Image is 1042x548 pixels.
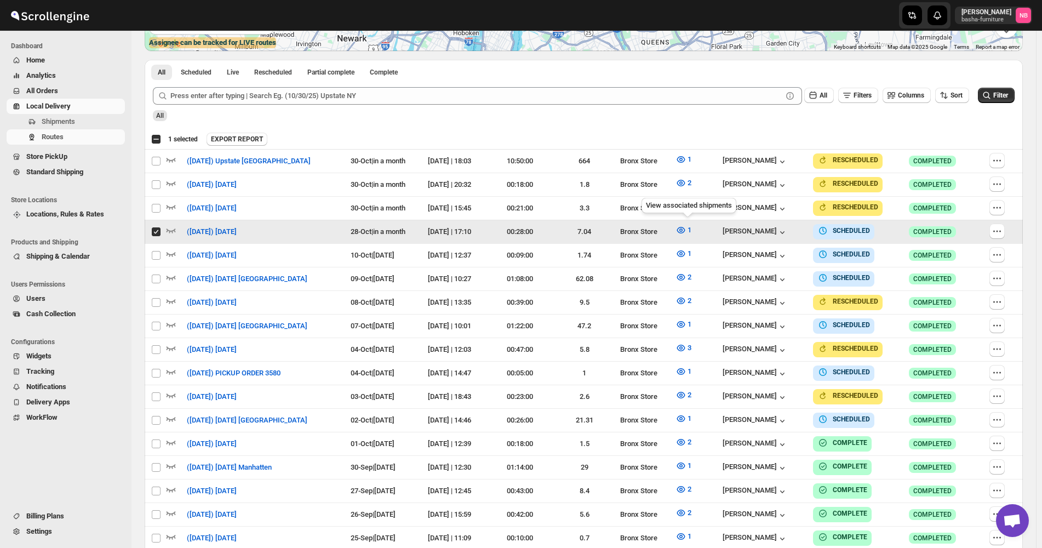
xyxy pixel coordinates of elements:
label: Assignee can be tracked for LIVE routes [149,37,276,48]
span: Complete [370,68,398,77]
button: ([DATE]) [DATE] [180,294,243,311]
div: [DATE] | 12:45 [428,486,484,496]
div: Bronx Store [620,391,669,402]
button: [PERSON_NAME] [723,533,788,544]
span: 2 [688,391,691,399]
div: 664 [556,156,614,167]
span: ([DATE]) [DATE] [187,226,237,237]
span: 04-Oct | [DATE] [351,369,394,377]
button: 3 [669,339,698,357]
span: Rescheduled [254,68,292,77]
button: EXPORT REPORT [207,133,267,146]
button: 1 [669,245,698,262]
span: Home [26,56,45,64]
b: COMPLETE [833,463,867,470]
button: Users [7,291,125,306]
button: RESCHEDULED [817,155,878,165]
div: 5.8 [556,344,614,355]
button: ([DATE]) [DATE] [180,482,243,500]
span: Analytics [26,71,56,79]
span: 1 [688,249,691,258]
b: SCHEDULED [833,227,870,235]
span: 1 selected [168,135,198,144]
button: [PERSON_NAME] [723,298,788,309]
div: 1.8 [556,179,614,190]
div: [DATE] | 18:43 [428,391,484,402]
div: Bronx Store [620,462,669,473]
div: 00:23:00 [490,391,548,402]
button: RESCHEDULED [817,178,878,189]
button: WorkFlow [7,410,125,425]
div: [DATE] | 10:27 [428,273,484,284]
div: Bronx Store [620,273,669,284]
span: Billing Plans [26,512,64,520]
button: Filters [838,88,878,103]
button: Tracking [7,364,125,379]
button: ([DATE]) [DATE] [180,176,243,193]
div: [PERSON_NAME] [723,345,788,356]
span: Cash Collection [26,310,76,318]
span: Users Permissions [11,280,126,289]
span: Locations, Rules & Rates [26,210,104,218]
b: COMPLETE [833,533,867,541]
span: COMPLETED [913,345,952,354]
div: [PERSON_NAME] [723,274,788,285]
span: Settings [26,527,52,535]
button: ([DATE]) [DATE] [GEOGRAPHIC_DATA] [180,270,314,288]
div: Bronx Store [620,250,669,261]
button: 1 [669,221,698,239]
span: Store PickUp [26,152,67,161]
span: 2 [688,273,691,281]
span: 1 [688,461,691,470]
span: ([DATE]) [DATE] [187,250,237,261]
span: Columns [898,92,924,99]
b: RESCHEDULED [833,156,878,164]
div: [PERSON_NAME] [723,321,788,332]
div: 29 [556,462,614,473]
button: ([DATE]) Upstate [GEOGRAPHIC_DATA] [180,152,317,170]
div: [PERSON_NAME] [723,439,788,450]
div: [DATE] | 15:45 [428,203,484,214]
span: Shipping & Calendar [26,252,90,260]
button: [PERSON_NAME] [723,368,788,379]
span: COMPLETED [913,298,952,307]
div: 00:26:00 [490,415,548,426]
div: 01:14:00 [490,462,548,473]
span: Live [227,68,239,77]
span: ([DATE]) [DATE] [187,179,237,190]
div: Open chat [996,504,1029,537]
div: 00:21:00 [490,203,548,214]
button: Sort [935,88,969,103]
button: [PERSON_NAME] [723,156,788,167]
button: 2 [669,481,698,498]
button: 1 [669,528,698,545]
button: ([DATE]) [DATE] Manhatten [180,459,278,476]
span: 1 [688,320,691,328]
img: ScrollEngine [9,2,91,29]
button: 2 [669,269,698,286]
button: Locations, Rules & Rates [7,207,125,222]
b: COMPLETE [833,486,867,494]
span: COMPLETED [913,251,952,260]
span: Partial complete [307,68,354,77]
span: ([DATE]) [DATE] [GEOGRAPHIC_DATA] [187,321,307,332]
button: COMPLETE [817,461,867,472]
img: Google [147,37,184,51]
div: 01:08:00 [490,273,548,284]
button: Billing Plans [7,509,125,524]
b: SCHEDULED [833,368,870,376]
button: [PERSON_NAME] [723,227,788,238]
div: Bronx Store [620,156,669,167]
span: 2 [688,179,691,187]
div: 00:47:00 [490,344,548,355]
button: 2 [669,504,698,522]
div: 21.31 [556,415,614,426]
span: Filter [993,92,1008,99]
span: WorkFlow [26,413,58,421]
div: 00:18:00 [490,179,548,190]
span: COMPLETED [913,487,952,495]
span: Widgets [26,352,51,360]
